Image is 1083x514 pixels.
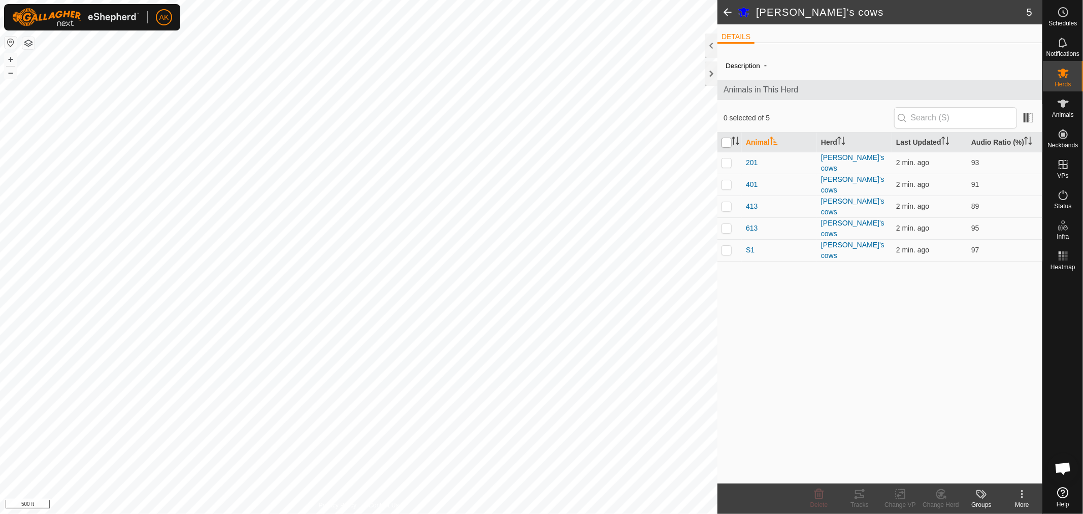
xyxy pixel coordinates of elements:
button: Reset Map [5,37,17,49]
span: Status [1054,203,1071,209]
span: 0 selected of 5 [724,113,894,123]
span: Herds [1055,81,1071,87]
a: Contact Us [369,501,399,510]
span: 95 [971,224,979,232]
div: Change Herd [921,500,961,509]
label: Description [726,62,760,70]
span: Oct 14, 2025, 8:50 AM [896,158,929,167]
div: Open chat [1048,453,1078,484]
li: DETAILS [717,31,754,44]
span: Animals in This Herd [724,84,1036,96]
button: Map Layers [22,37,35,49]
div: [PERSON_NAME]'s cows [821,196,888,217]
span: 401 [746,179,758,190]
th: Audio Ratio (%) [967,133,1042,152]
span: - [760,57,771,74]
span: Schedules [1048,20,1077,26]
p-sorticon: Activate to sort [941,138,949,146]
span: 201 [746,157,758,168]
span: Animals [1052,112,1074,118]
div: Groups [961,500,1002,509]
button: – [5,67,17,79]
div: More [1002,500,1042,509]
span: 613 [746,223,758,234]
span: 89 [971,202,979,210]
input: Search (S) [894,107,1017,128]
span: Infra [1057,234,1069,240]
img: Gallagher Logo [12,8,139,26]
span: Oct 14, 2025, 8:50 AM [896,180,929,188]
span: Oct 14, 2025, 8:50 AM [896,246,929,254]
div: [PERSON_NAME]'s cows [821,152,888,174]
a: Help [1043,483,1083,511]
p-sorticon: Activate to sort [1024,138,1032,146]
button: + [5,53,17,66]
span: Help [1057,501,1069,507]
div: Change VP [880,500,921,509]
span: 93 [971,158,979,167]
span: 97 [971,246,979,254]
a: Privacy Policy [319,501,357,510]
div: [PERSON_NAME]'s cows [821,174,888,196]
th: Last Updated [892,133,967,152]
th: Animal [742,133,817,152]
span: 5 [1027,5,1032,20]
span: S1 [746,245,754,255]
h2: [PERSON_NAME]'s cows [756,6,1027,18]
span: Oct 14, 2025, 8:50 AM [896,202,929,210]
span: VPs [1057,173,1068,179]
span: Oct 14, 2025, 8:50 AM [896,224,929,232]
p-sorticon: Activate to sort [732,138,740,146]
span: Delete [810,501,828,508]
div: Tracks [839,500,880,509]
th: Herd [817,133,892,152]
div: [PERSON_NAME]'s cows [821,218,888,239]
p-sorticon: Activate to sort [837,138,845,146]
div: [PERSON_NAME]'s cows [821,240,888,261]
span: Neckbands [1047,142,1078,148]
span: Notifications [1046,51,1079,57]
p-sorticon: Activate to sort [770,138,778,146]
span: Heatmap [1051,264,1075,270]
span: 413 [746,201,758,212]
span: 91 [971,180,979,188]
span: AK [159,12,169,23]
